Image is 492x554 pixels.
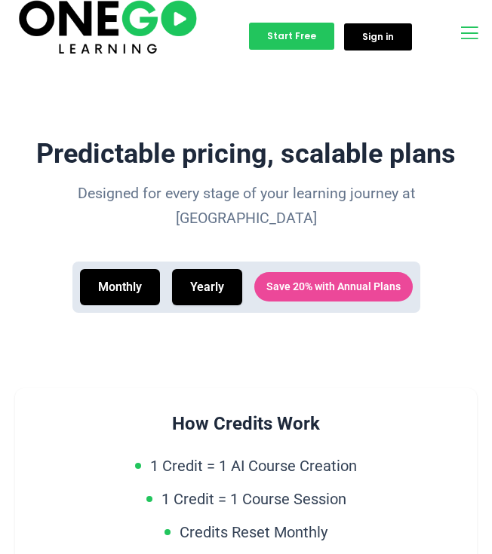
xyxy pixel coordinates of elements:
span: Save 20% with Annual Plans [254,272,413,301]
a: Start Free [249,23,334,50]
span: Credits Reset Monthly [180,520,327,544]
h1: Predictable pricing, scalable plans [15,139,477,170]
span: 1 Credit = 1 AI Course Creation [150,454,357,478]
button: Monthly [80,269,160,305]
p: Designed for every stage of your learning journey at [GEOGRAPHIC_DATA] [15,181,477,231]
span: Sign in [362,32,394,41]
h3: How Credits Work [39,412,453,436]
span: 1 Credit = 1 Course Session [161,487,346,511]
button: open-menu [458,22,477,49]
button: Yearly [172,269,242,305]
span: Start Free [267,32,316,41]
a: Sign in [344,23,412,51]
